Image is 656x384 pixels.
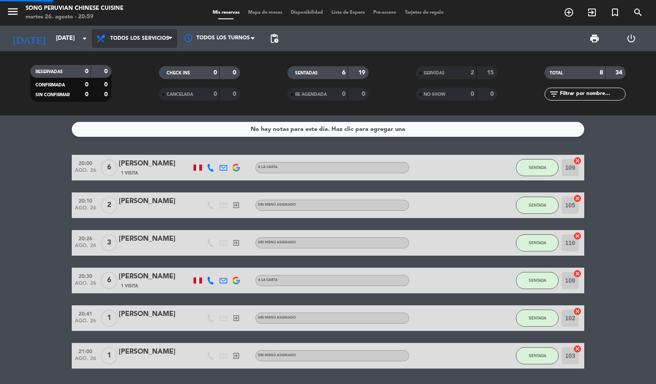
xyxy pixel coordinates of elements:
span: 20:00 [75,158,96,168]
i: cancel [573,269,582,278]
span: A la carta [258,278,278,282]
div: Song Peruvian Chinese Cuisine [26,4,123,13]
strong: 19 [358,70,367,76]
span: SENTADA [529,165,546,170]
span: Sin menú asignado [258,316,296,319]
div: [PERSON_NAME] [119,196,191,207]
span: CONFIRMADA [35,83,65,87]
span: pending_actions [269,33,279,44]
i: cancel [573,307,582,316]
div: [PERSON_NAME] [119,233,191,245]
span: print [589,33,600,44]
i: cancel [573,157,582,165]
strong: 0 [85,68,88,74]
i: add_circle_outline [564,7,574,18]
i: exit_to_app [587,7,597,18]
strong: 0 [471,91,474,97]
span: 20:41 [75,308,96,318]
div: [PERSON_NAME] [119,271,191,282]
span: CANCELADA [167,92,193,97]
strong: 0 [233,91,238,97]
button: SENTADA [516,197,559,214]
span: 6 [101,272,117,289]
span: Sin menú asignado [258,241,296,244]
strong: 8 [600,70,603,76]
span: Sin menú asignado [258,203,296,207]
i: turned_in_not [610,7,620,18]
span: 1 [101,347,117,364]
span: SIN CONFIRMAR [35,93,70,97]
button: menu [6,5,19,21]
span: ago. 26 [75,205,96,215]
strong: 6 [342,70,346,76]
i: filter_list [549,89,559,99]
span: 2 [101,197,117,214]
strong: 0 [490,91,495,97]
span: ago. 26 [75,356,96,366]
button: SENTADA [516,272,559,289]
div: martes 26. agosto - 20:59 [26,13,123,21]
span: RESERVADAS [35,70,63,74]
i: exit_to_app [232,201,240,209]
span: Lista de Espera [327,10,369,15]
button: SENTADA [516,234,559,251]
strong: 0 [214,70,217,76]
span: SENTADA [529,278,546,283]
span: ago. 26 [75,243,96,253]
strong: 0 [85,92,88,97]
i: exit_to_app [232,314,240,322]
div: [PERSON_NAME] [119,309,191,320]
i: exit_to_app [232,239,240,247]
strong: 0 [214,91,217,97]
i: search [633,7,643,18]
span: Pre-acceso [369,10,401,15]
i: power_settings_new [626,33,636,44]
strong: 0 [233,70,238,76]
button: SENTADA [516,347,559,364]
span: SENTADA [529,203,546,207]
i: menu [6,5,19,18]
div: [PERSON_NAME] [119,158,191,169]
span: 6 [101,159,117,176]
span: 1 Visita [121,283,138,289]
strong: 34 [615,70,624,76]
strong: 15 [487,70,495,76]
div: [PERSON_NAME] [119,346,191,357]
i: [DATE] [6,29,52,48]
span: CHECK INS [167,71,190,75]
i: cancel [573,194,582,203]
span: 20:30 [75,271,96,281]
span: NO SHOW [424,92,445,97]
button: SENTADA [516,159,559,176]
span: ago. 26 [75,168,96,177]
span: 20:26 [75,233,96,243]
span: Sin menú asignado [258,354,296,357]
span: 1 [101,310,117,327]
span: Tarjetas de regalo [401,10,448,15]
img: google-logo.png [232,164,240,171]
span: Mis reservas [208,10,244,15]
input: Filtrar por nombre... [559,89,625,99]
i: arrow_drop_down [79,33,90,44]
span: ago. 26 [75,318,96,328]
div: LOG OUT [613,26,650,51]
i: exit_to_app [232,352,240,360]
span: SENTADA [529,316,546,320]
strong: 2 [471,70,474,76]
i: cancel [573,345,582,353]
button: SENTADA [516,310,559,327]
div: No hay notas para este día. Haz clic para agregar una [251,124,405,134]
span: SENTADA [529,353,546,358]
strong: 0 [342,91,346,97]
span: Todos los servicios [110,35,169,41]
span: Disponibilidad [287,10,327,15]
span: TOTAL [550,71,563,75]
strong: 0 [85,82,88,88]
span: RE AGENDADA [295,92,327,97]
span: 1 Visita [121,170,138,177]
span: A la carta [258,165,278,169]
strong: 0 [362,91,367,97]
i: cancel [573,232,582,240]
span: SENTADAS [295,71,318,75]
img: google-logo.png [232,277,240,284]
